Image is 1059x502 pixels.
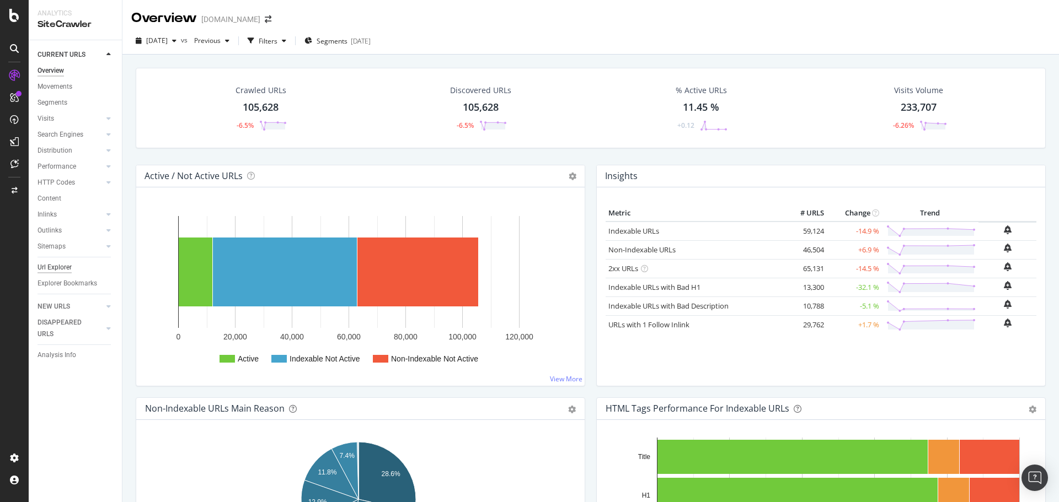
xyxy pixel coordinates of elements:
[683,100,719,115] div: 11.45 %
[568,406,576,413] div: gear
[1004,225,1012,234] div: bell-plus
[38,349,76,361] div: Analysis Info
[1029,406,1036,413] div: gear
[38,349,114,361] a: Analysis Info
[38,317,93,340] div: DISAPPEARED URLS
[783,278,827,296] td: 13,300
[38,81,114,93] a: Movements
[450,85,511,96] div: Discovered URLs
[550,374,582,384] a: View More
[38,209,57,220] div: Inlinks
[38,161,76,172] div: Performance
[38,225,62,236] div: Outlinks
[259,36,277,46] div: Filters
[146,36,168,45] span: 2025 Oct. 14th
[38,241,103,252] a: Sitemaps
[391,354,478,363] text: Non-Indexable Not Active
[1004,244,1012,252] div: bell-plus
[201,14,260,25] div: [DOMAIN_NAME]
[38,209,103,220] a: Inlinks
[1021,465,1048,491] div: Open Intercom Messenger
[783,205,827,222] th: # URLS
[243,32,291,50] button: Filters
[38,262,72,273] div: Url Explorer
[300,32,375,50] button: Segments[DATE]
[38,9,113,18] div: Analytics
[38,129,103,141] a: Search Engines
[382,470,400,478] text: 28.6%
[38,278,114,289] a: Explorer Bookmarks
[237,121,254,130] div: -6.5%
[38,113,103,125] a: Visits
[457,121,474,130] div: -6.5%
[677,121,694,130] div: +0.12
[340,452,355,460] text: 7.4%
[783,222,827,241] td: 59,124
[38,161,103,172] a: Performance
[783,315,827,334] td: 29,762
[783,259,827,278] td: 65,131
[190,36,221,45] span: Previous
[38,49,103,61] a: CURRENT URLS
[38,81,72,93] div: Movements
[351,36,371,46] div: [DATE]
[145,403,285,414] div: Non-Indexable URLs Main Reason
[1004,319,1012,327] div: bell-plus
[236,85,286,96] div: Crawled URLs
[606,403,789,414] div: HTML Tags Performance for Indexable URLs
[176,332,181,341] text: 0
[608,320,689,330] a: URLs with 1 Follow Inlink
[1004,300,1012,309] div: bell-plus
[638,453,651,461] text: Title
[38,97,67,109] div: Segments
[893,121,914,130] div: -6.26%
[38,193,61,204] div: Content
[901,100,937,115] div: 233,707
[38,278,97,289] div: Explorer Bookmarks
[145,169,243,183] h4: Active / Not Active URLs
[463,100,499,115] div: 105,628
[827,296,882,315] td: -5.1 %
[827,259,882,278] td: -14.5 %
[827,278,882,296] td: -32.1 %
[38,301,70,312] div: NEW URLS
[238,354,259,363] text: Active
[606,205,783,222] th: Metric
[317,36,347,46] span: Segments
[448,332,477,341] text: 100,000
[38,225,103,236] a: Outlinks
[882,205,978,222] th: Trend
[190,32,234,50] button: Previous
[38,177,103,188] a: HTTP Codes
[38,301,103,312] a: NEW URLS
[608,263,638,273] a: 2xx URLs
[505,332,533,341] text: 120,000
[38,65,114,77] a: Overview
[181,35,190,45] span: vs
[783,296,827,315] td: 10,788
[280,332,304,341] text: 40,000
[608,282,700,292] a: Indexable URLs with Bad H1
[608,245,676,255] a: Non-Indexable URLs
[243,100,279,115] div: 105,628
[608,226,659,236] a: Indexable URLs
[38,129,83,141] div: Search Engines
[827,240,882,259] td: +6.9 %
[38,317,103,340] a: DISAPPEARED URLS
[38,262,114,273] a: Url Explorer
[223,332,247,341] text: 20,000
[38,97,114,109] a: Segments
[1004,281,1012,290] div: bell-plus
[131,9,197,28] div: Overview
[38,241,66,252] div: Sitemaps
[608,301,729,311] a: Indexable URLs with Bad Description
[38,145,72,156] div: Distribution
[827,222,882,241] td: -14.9 %
[38,193,114,204] a: Content
[290,354,360,363] text: Indexable Not Active
[394,332,418,341] text: 80,000
[145,205,572,377] svg: A chart.
[38,65,64,77] div: Overview
[38,113,54,125] div: Visits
